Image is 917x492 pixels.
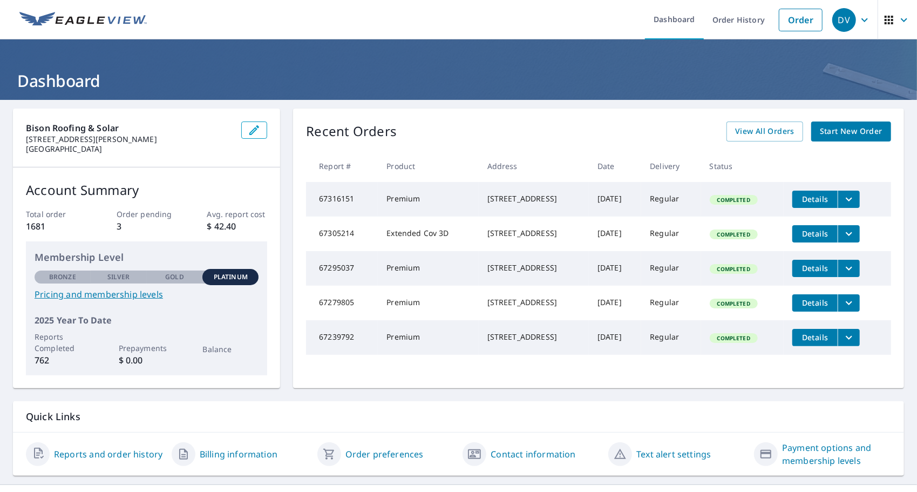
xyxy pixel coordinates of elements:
[782,441,891,467] a: Payment options and membership levels
[838,329,860,346] button: filesDropdownBtn-67239792
[792,225,838,242] button: detailsBtn-67305214
[207,208,267,220] p: Avg. report cost
[107,272,130,282] p: Silver
[487,228,580,239] div: [STREET_ADDRESS]
[641,286,701,320] td: Regular
[13,70,904,92] h1: Dashboard
[711,334,757,342] span: Completed
[641,150,701,182] th: Delivery
[378,251,478,286] td: Premium
[711,300,757,307] span: Completed
[345,448,424,461] a: Order preferences
[306,286,378,320] td: 67279805
[641,320,701,355] td: Regular
[641,182,701,217] td: Regular
[378,182,478,217] td: Premium
[799,263,831,273] span: Details
[479,150,589,182] th: Address
[26,208,86,220] p: Total order
[119,354,175,367] p: $ 0.00
[641,217,701,251] td: Regular
[799,332,831,342] span: Details
[487,262,580,273] div: [STREET_ADDRESS]
[711,231,757,238] span: Completed
[26,144,233,154] p: [GEOGRAPHIC_DATA]
[838,294,860,312] button: filesDropdownBtn-67279805
[589,182,641,217] td: [DATE]
[735,125,794,138] span: View All Orders
[487,332,580,342] div: [STREET_ADDRESS]
[799,194,831,204] span: Details
[35,331,91,354] p: Reports Completed
[117,220,177,233] p: 3
[54,448,162,461] a: Reports and order history
[49,272,76,282] p: Bronze
[726,122,803,141] a: View All Orders
[202,343,259,355] p: Balance
[701,150,784,182] th: Status
[35,250,259,265] p: Membership Level
[792,260,838,277] button: detailsBtn-67295037
[589,150,641,182] th: Date
[820,125,882,138] span: Start New Order
[779,9,823,31] a: Order
[589,320,641,355] td: [DATE]
[491,448,575,461] a: Contact information
[26,410,891,423] p: Quick Links
[35,354,91,367] p: 762
[119,342,175,354] p: Prepayments
[35,288,259,301] a: Pricing and membership levels
[838,191,860,208] button: filesDropdownBtn-67316151
[26,122,233,134] p: Bison Roofing & Solar
[799,298,831,308] span: Details
[26,220,86,233] p: 1681
[589,251,641,286] td: [DATE]
[306,122,397,141] p: Recent Orders
[589,286,641,320] td: [DATE]
[711,265,757,273] span: Completed
[799,228,831,239] span: Details
[792,294,838,312] button: detailsBtn-67279805
[589,217,641,251] td: [DATE]
[832,8,856,32] div: DV
[117,208,177,220] p: Order pending
[487,297,580,308] div: [STREET_ADDRESS]
[306,320,378,355] td: 67239792
[378,150,478,182] th: Product
[200,448,277,461] a: Billing information
[306,150,378,182] th: Report #
[306,217,378,251] td: 67305214
[792,329,838,346] button: detailsBtn-67239792
[641,251,701,286] td: Regular
[487,193,580,204] div: [STREET_ADDRESS]
[838,260,860,277] button: filesDropdownBtn-67295037
[306,251,378,286] td: 67295037
[378,286,478,320] td: Premium
[838,225,860,242] button: filesDropdownBtn-67305214
[378,320,478,355] td: Premium
[207,220,267,233] p: $ 42.40
[811,122,891,141] a: Start New Order
[165,272,184,282] p: Gold
[306,182,378,217] td: 67316151
[214,272,248,282] p: Platinum
[35,314,259,327] p: 2025 Year To Date
[26,180,267,200] p: Account Summary
[19,12,147,28] img: EV Logo
[26,134,233,144] p: [STREET_ADDRESS][PERSON_NAME]
[378,217,478,251] td: Extended Cov 3D
[636,448,711,461] a: Text alert settings
[711,196,757,204] span: Completed
[792,191,838,208] button: detailsBtn-67316151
